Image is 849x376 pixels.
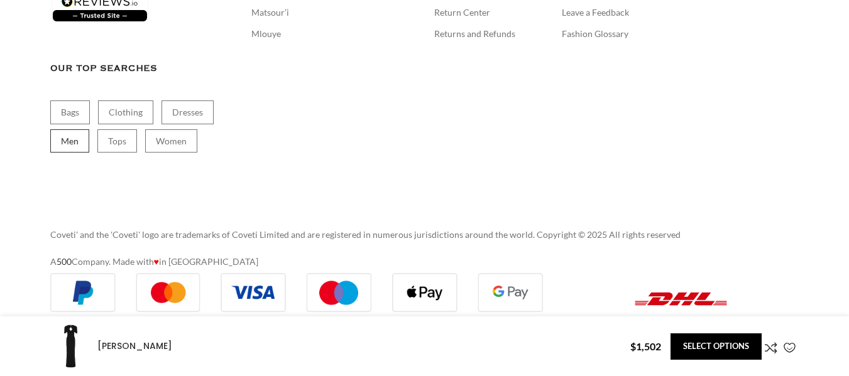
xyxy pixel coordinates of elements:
img: guaranteed-safe-checkout-bordered.j [50,273,544,313]
p: Coveti' and the 'Coveti' logo are trademarks of Coveti Limited and are registered in numerous jur... [50,228,799,242]
a: Clothing (18,255 items) [98,100,153,124]
a: Bags (1,747 items) [50,100,90,124]
a: 500 [57,256,72,267]
a: Dresses (9,575 items) [162,100,214,124]
a: Returns and Refunds [434,28,517,40]
a: Women (21,515 items) [145,129,197,153]
a: Return Center [434,6,491,19]
a: Leave a Feedback [562,6,630,19]
img: DHL (1) [633,284,728,313]
a: Matsour’i [251,6,290,19]
a: Select options [671,333,762,360]
img: Rebecca Vallance Black Dresses The Cameron Gown in black epitomises timeless elegance. Tailored f... [50,323,91,370]
a: Fashion Glossary [562,28,630,40]
h3: Our Top Searches [50,62,224,75]
div: A Company. Made with in [GEOGRAPHIC_DATA] [50,228,799,269]
h4: [PERSON_NAME] [97,340,621,353]
a: Tops (2,882 items) [97,129,137,153]
bdi: 1,502 [630,340,661,352]
span: $ [630,340,636,352]
a: Men (1,906 items) [50,129,89,153]
span: ♥ [153,254,159,269]
a: Mlouye [251,28,282,40]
